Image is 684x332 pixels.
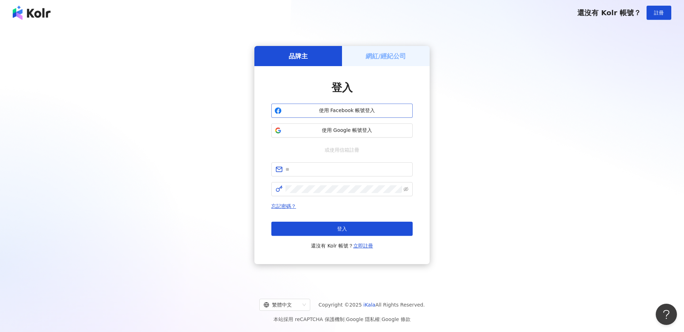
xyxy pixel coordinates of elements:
[311,241,373,250] span: 還沒有 Kolr 帳號？
[654,10,664,16] span: 註冊
[346,316,380,322] a: Google 隱私權
[289,52,308,60] h5: 品牌主
[264,299,300,310] div: 繁體中文
[364,302,376,308] a: iKala
[337,226,347,232] span: 登入
[319,301,425,309] span: Copyright © 2025 All Rights Reserved.
[13,6,51,20] img: logo
[647,6,671,20] button: 註冊
[331,81,353,94] span: 登入
[320,146,364,154] span: 或使用信箱註冊
[366,52,406,60] h5: 網紅/經紀公司
[353,243,373,249] a: 立即註冊
[284,127,409,134] span: 使用 Google 帳號登入
[271,203,296,209] a: 忘記密碼？
[403,187,408,192] span: eye-invisible
[656,304,677,325] iframe: Help Scout Beacon - Open
[271,123,413,138] button: 使用 Google 帳號登入
[271,104,413,118] button: 使用 Facebook 帳號登入
[380,316,382,322] span: |
[284,107,409,114] span: 使用 Facebook 帳號登入
[271,222,413,236] button: 登入
[273,315,410,324] span: 本站採用 reCAPTCHA 保護機制
[577,8,641,17] span: 還沒有 Kolr 帳號？
[344,316,346,322] span: |
[382,316,411,322] a: Google 條款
